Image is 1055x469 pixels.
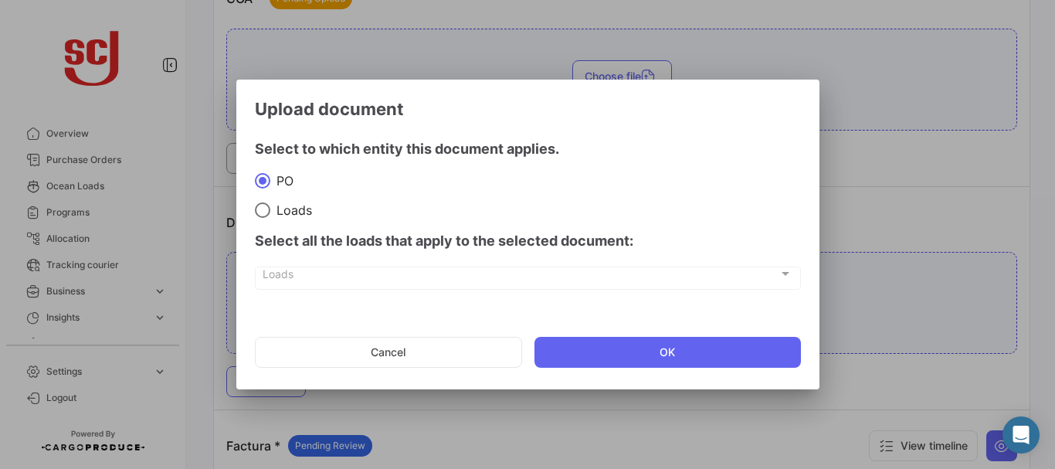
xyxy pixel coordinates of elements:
[255,98,801,120] h3: Upload document
[255,337,523,368] button: Cancel
[270,202,312,218] span: Loads
[255,138,801,160] h4: Select to which entity this document applies.
[534,337,801,368] button: OK
[263,270,779,284] span: Loads
[255,230,801,252] h4: Select all the loads that apply to the selected document:
[1002,416,1040,454] div: Open Intercom Messenger
[270,173,293,189] span: PO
